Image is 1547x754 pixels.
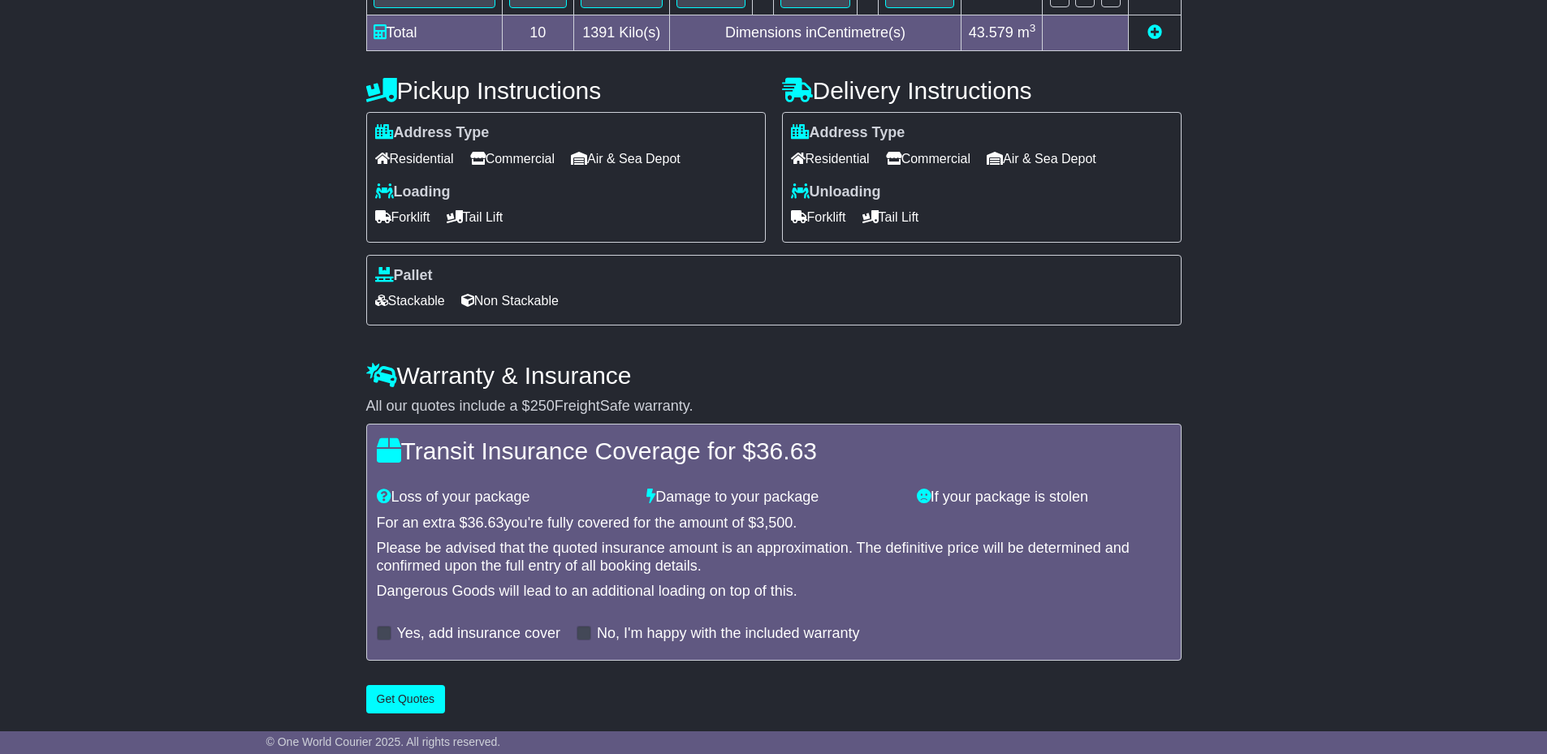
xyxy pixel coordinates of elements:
[397,625,560,643] label: Yes, add insurance cover
[375,205,430,230] span: Forklift
[377,540,1171,575] div: Please be advised that the quoted insurance amount is an approximation. The definitive price will...
[375,183,451,201] label: Loading
[571,146,681,171] span: Air & Sea Depot
[377,437,1171,464] h4: Transit Insurance Coverage for $
[447,205,503,230] span: Tail Lift
[375,124,490,142] label: Address Type
[791,146,870,171] span: Residential
[470,146,555,171] span: Commercial
[1030,22,1036,34] sup: 3
[791,205,846,230] span: Forklift
[377,583,1171,601] div: Dangerous Goods will lead to an additional loading on top of this.
[375,288,445,313] span: Stackable
[1018,24,1036,41] span: m
[791,124,905,142] label: Address Type
[862,205,919,230] span: Tail Lift
[969,24,1013,41] span: 43.579
[366,398,1182,416] div: All our quotes include a $ FreightSafe warranty.
[461,288,559,313] span: Non Stackable
[366,362,1182,389] h4: Warranty & Insurance
[375,267,433,285] label: Pallet
[638,489,909,506] div: Damage to your package
[1147,24,1162,41] a: Add new item
[375,146,454,171] span: Residential
[756,437,817,464] span: 36.63
[987,146,1096,171] span: Air & Sea Depot
[366,15,502,51] td: Total
[530,398,555,414] span: 250
[366,77,766,104] h4: Pickup Instructions
[573,15,669,51] td: Kilo(s)
[782,77,1182,104] h4: Delivery Instructions
[669,15,961,51] td: Dimensions in Centimetre(s)
[756,515,793,531] span: 3,500
[886,146,970,171] span: Commercial
[909,489,1179,506] div: If your package is stolen
[582,24,615,41] span: 1391
[468,515,504,531] span: 36.63
[597,625,860,643] label: No, I'm happy with the included warranty
[366,685,446,713] button: Get Quotes
[369,489,639,506] div: Loss of your package
[377,515,1171,532] div: For an extra $ you're fully covered for the amount of $ .
[502,15,573,51] td: 10
[791,183,881,201] label: Unloading
[266,735,501,748] span: © One World Courier 2025. All rights reserved.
